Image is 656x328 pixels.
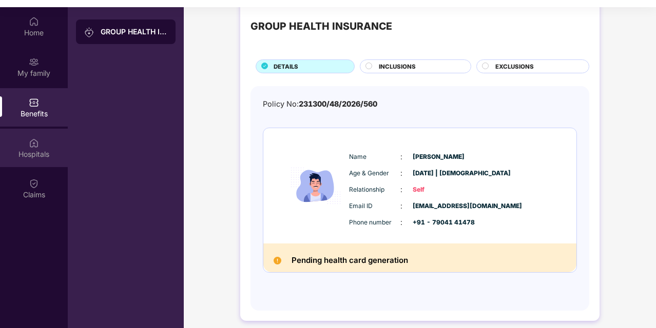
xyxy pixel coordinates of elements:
[84,27,94,37] img: svg+xml;base64,PHN2ZyB3aWR0aD0iMjAiIGhlaWdodD0iMjAiIHZpZXdCb3g9IjAgMCAyMCAyMCIgZmlsbD0ibm9uZSIgeG...
[29,57,39,67] img: svg+xml;base64,PHN2ZyB3aWR0aD0iMjAiIGhlaWdodD0iMjAiIHZpZXdCb3g9IjAgMCAyMCAyMCIgZmlsbD0ibm9uZSIgeG...
[349,218,400,228] span: Phone number
[379,62,416,71] span: INCLUSIONS
[101,27,167,37] div: GROUP HEALTH INSURANCE
[285,143,346,228] img: icon
[400,184,402,195] span: :
[263,98,377,110] div: Policy No:
[413,152,464,162] span: [PERSON_NAME]
[349,201,400,211] span: Email ID
[29,138,39,148] img: svg+xml;base64,PHN2ZyBpZD0iSG9zcGl0YWxzIiB4bWxucz0iaHR0cDovL3d3dy53My5vcmcvMjAwMC9zdmciIHdpZHRoPS...
[400,168,402,179] span: :
[400,151,402,162] span: :
[349,185,400,195] span: Relationship
[349,152,400,162] span: Name
[274,62,298,71] span: DETAILS
[250,18,392,34] div: GROUP HEALTH INSURANCE
[413,201,464,211] span: [EMAIL_ADDRESS][DOMAIN_NAME]
[292,254,408,267] h2: Pending health card generation
[400,200,402,212] span: :
[274,257,281,264] img: Pending
[29,16,39,27] img: svg+xml;base64,PHN2ZyBpZD0iSG9tZSIgeG1sbnM9Imh0dHA6Ly93d3cudzMub3JnLzIwMDAvc3ZnIiB3aWR0aD0iMjAiIG...
[299,99,377,108] span: 231300/48/2026/560
[29,178,39,189] img: svg+xml;base64,PHN2ZyBpZD0iQ2xhaW0iIHhtbG5zPSJodHRwOi8vd3d3LnczLm9yZy8yMDAwL3N2ZyIgd2lkdGg9IjIwIi...
[413,169,464,178] span: [DATE] | [DEMOGRAPHIC_DATA]
[413,185,464,195] span: Self
[29,97,39,108] img: svg+xml;base64,PHN2ZyBpZD0iQmVuZWZpdHMiIHhtbG5zPSJodHRwOi8vd3d3LnczLm9yZy8yMDAwL3N2ZyIgd2lkdGg9Ij...
[495,62,534,71] span: EXCLUSIONS
[413,218,464,228] span: +91 - 79041 41478
[349,169,400,178] span: Age & Gender
[400,217,402,228] span: :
